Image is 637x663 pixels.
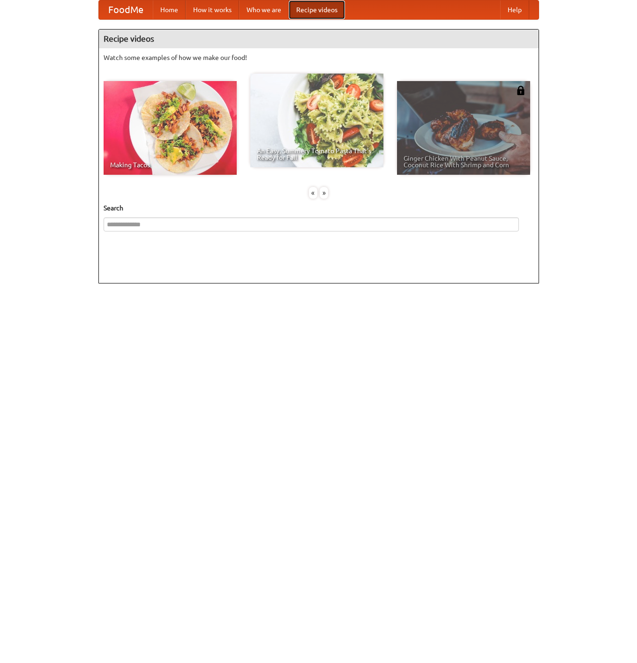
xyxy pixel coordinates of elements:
h5: Search [104,203,534,213]
a: Home [153,0,186,19]
a: Who we are [239,0,289,19]
a: Recipe videos [289,0,345,19]
h4: Recipe videos [99,30,539,48]
a: How it works [186,0,239,19]
a: FoodMe [99,0,153,19]
div: » [320,187,328,199]
img: 483408.png [516,86,525,95]
span: An Easy, Summery Tomato Pasta That's Ready for Fall [257,148,377,161]
p: Watch some examples of how we make our food! [104,53,534,62]
a: An Easy, Summery Tomato Pasta That's Ready for Fall [250,74,383,167]
div: « [309,187,317,199]
a: Help [500,0,529,19]
a: Making Tacos [104,81,237,175]
span: Making Tacos [110,162,230,168]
